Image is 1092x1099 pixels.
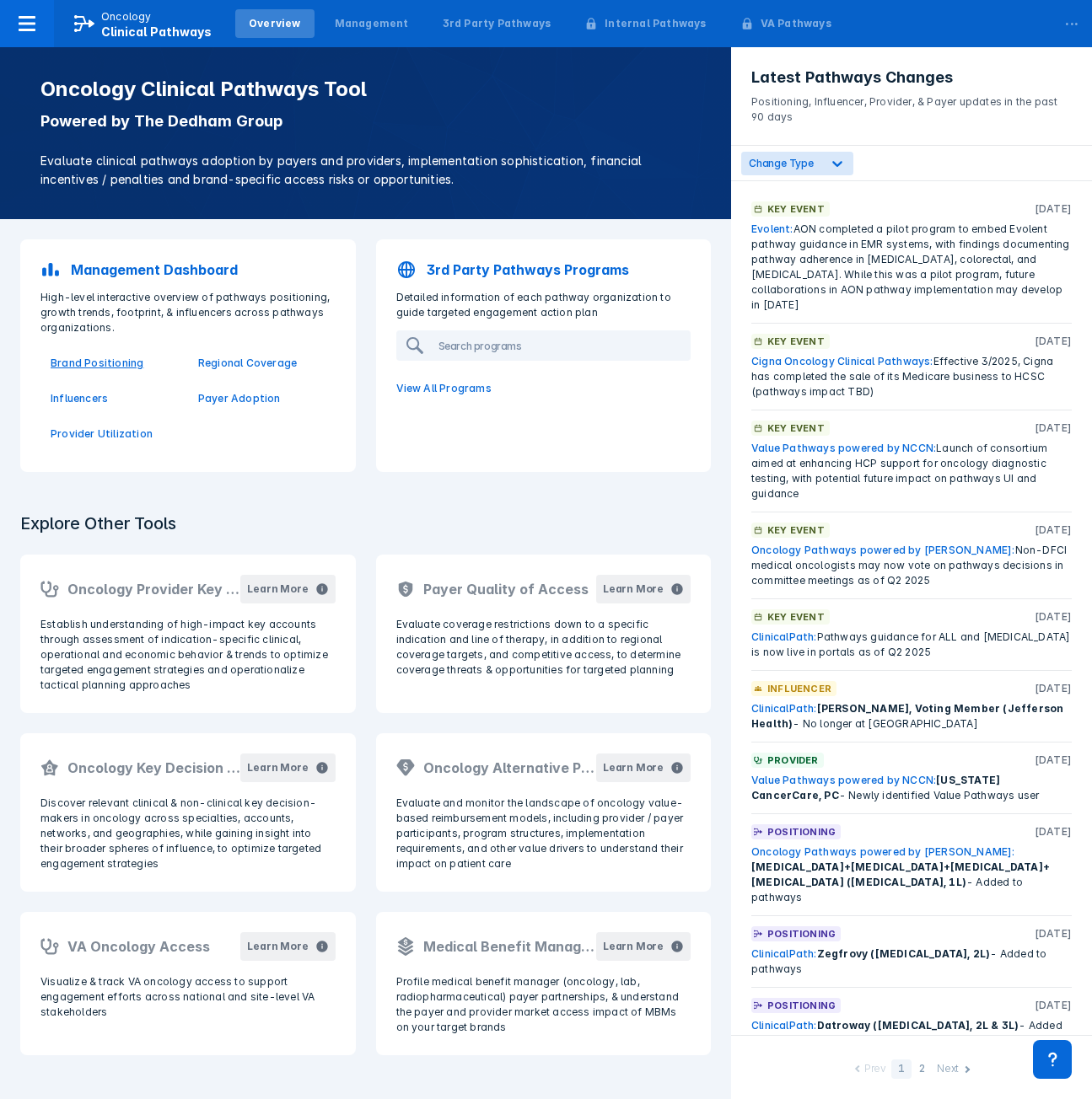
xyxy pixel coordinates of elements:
p: Powered by The Dedham Group [40,111,691,131]
a: 3rd Party Pathways Programs [386,249,702,290]
div: 1 [891,1059,912,1079]
span: Datroway ([MEDICAL_DATA], 2L & 3L) [817,1019,1019,1032]
div: Learn More [603,939,664,954]
h1: Oncology Clinical Pathways Tool [40,78,691,101]
div: Prev [864,1061,886,1079]
p: Provider [767,753,819,768]
a: Payer Adoption [198,391,325,406]
div: VA Pathways [761,16,831,31]
p: [DATE] [1035,334,1072,349]
a: View All Programs [386,371,702,406]
p: High-level interactive overview of pathways positioning, growth trends, footprint, & influencers ... [30,290,346,335]
p: [DATE] [1035,824,1072,839]
a: ClinicalPath: [751,630,817,643]
a: Provider Utilization [51,426,178,442]
h3: Latest Pathways Changes [751,67,1072,88]
p: Key Event [767,421,825,436]
button: Learn More [596,575,691,603]
p: [DATE] [1035,421,1072,436]
p: Key Event [767,609,825,625]
h3: Explore Other Tools [10,502,186,544]
a: Management [321,9,422,38]
div: - Added to pathways [751,844,1072,905]
a: Evolent: [751,222,793,235]
p: Establish understanding of high-impact key accounts through assessment of indication-specific cli... [40,617,336,693]
span: Change Type [749,157,814,169]
a: Management Dashboard [30,249,346,290]
div: Learn More [247,582,308,597]
h2: Oncology Key Decision Makers [67,758,240,778]
div: Pathways guidance for ALL and [MEDICAL_DATA] is now live in portals as of Q2 2025 [751,630,1072,660]
h2: Payer Quality of Access [423,579,589,599]
a: ClinicalPath: [751,702,817,715]
p: Oncology [101,9,152,24]
p: Positioning [767,926,836,941]
h2: Medical Benefit Management [423,936,596,957]
p: Visualize & track VA oncology access to support engagement efforts across national and site-level... [40,974,336,1020]
div: Next [937,1061,959,1079]
div: - Newly identified Value Pathways user [751,773,1072,803]
span: Clinical Pathways [101,24,212,39]
span: [MEDICAL_DATA]+[MEDICAL_DATA]+[MEDICAL_DATA]+[MEDICAL_DATA] ([MEDICAL_DATA], 1L) [751,860,1050,888]
p: [DATE] [1035,753,1072,768]
a: Value Pathways powered by NCCN: [751,774,936,786]
a: ClinicalPath: [751,947,817,960]
span: Zegfrovy ([MEDICAL_DATA], 2L) [817,947,991,960]
button: Learn More [240,575,335,603]
a: Regional Coverage [198,356,325,371]
p: 3rd Party Pathways Programs [427,260,629,280]
p: Evaluate coverage restrictions down to a specific indication and line of therapy, in addition to ... [396,617,691,678]
button: Learn More [596,932,691,961]
a: Oncology Pathways powered by [PERSON_NAME]: [751,845,1015,858]
a: Cigna Oncology Clinical Pathways: [751,355,933,367]
div: Launch of consortium aimed at enhancing HCP support for oncology diagnostic testing, with potenti... [751,441,1072,501]
p: Key Event [767,523,825,538]
div: - Added to pathways [751,1018,1072,1048]
div: ... [1055,3,1089,38]
a: Brand Positioning [51,356,178,371]
div: Effective 3/2025, Cigna has completed the sale of its Medicare business to HCSC (pathways impact ... [751,354,1072,399]
div: Learn More [603,760,664,775]
input: Search programs [432,332,690,359]
p: Positioning [767,998,836,1013]
h2: Oncology Alternative Payment Models [423,758,596,778]
a: Value Pathways powered by NCCN: [751,442,936,454]
div: Overview [249,16,301,31]
span: [PERSON_NAME], Voting Member (Jefferson Health) [751,702,1063,730]
h2: Oncology Provider Key Accounts [67,579,240,599]
h2: VA Oncology Access [67,936,210,957]
div: Contact Support [1033,1040,1072,1079]
div: Internal Pathways [605,16,706,31]
button: Learn More [240,932,335,961]
p: Management Dashboard [71,260,238,280]
a: ClinicalPath: [751,1019,817,1032]
button: Learn More [240,753,335,782]
div: Management [335,16,409,31]
p: [DATE] [1035,681,1072,696]
p: Discover relevant clinical & non-clinical key decision-makers in oncology across specialties, acc... [40,796,336,871]
p: [DATE] [1035,926,1072,941]
p: Evaluate and monitor the landscape of oncology value-based reimbursement models, including provid... [396,796,691,871]
p: Positioning [767,824,836,839]
p: Key Event [767,334,825,349]
p: [DATE] [1035,201,1072,217]
div: Learn More [603,582,664,597]
div: Non-DFCI medical oncologists may now vote on pathways decisions in committee meetings as of Q2 2025 [751,543,1072,588]
a: 3rd Party Pathways [429,9,565,38]
div: Learn More [247,760,308,775]
p: Profile medical benefit manager (oncology, lab, radiopharmaceutical) payer partnerships, & unders... [396,974,691,1035]
div: - Added to pathways [751,946,1072,977]
p: Evaluate clinical pathways adoption by payers and providers, implementation sophistication, finan... [40,152,691,189]
a: Overview [235,9,315,38]
div: - No longer at [GEOGRAPHIC_DATA] [751,701,1072,732]
div: 3rd Party Pathways [443,16,551,31]
a: Influencers [51,391,178,406]
p: Influencer [767,681,831,696]
a: Oncology Pathways powered by [PERSON_NAME]: [751,544,1015,556]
